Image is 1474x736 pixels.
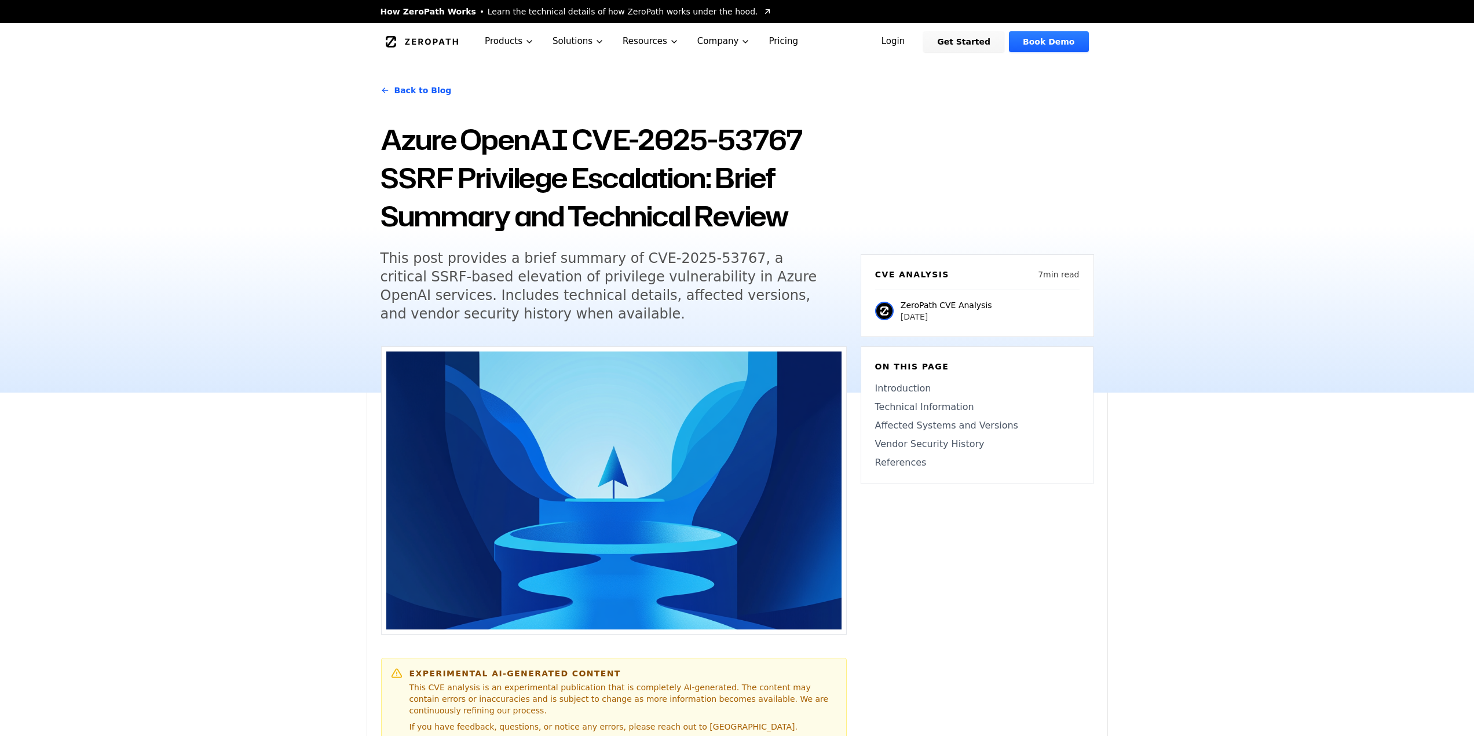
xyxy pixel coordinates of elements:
[381,74,452,107] a: Back to Blog
[923,31,1004,52] a: Get Started
[901,311,992,323] p: [DATE]
[868,31,919,52] a: Login
[386,351,842,629] img: Azure OpenAI CVE-2025-53767 SSRF Privilege Escalation: Brief Summary and Technical Review
[688,23,760,60] button: Company
[381,249,825,323] h5: This post provides a brief summary of CVE-2025-53767, a critical SSRF-based elevation of privileg...
[875,269,949,280] h6: CVE Analysis
[759,23,807,60] a: Pricing
[409,682,837,716] p: This CVE analysis is an experimental publication that is completely AI-generated. The content may...
[875,456,1079,470] a: References
[488,6,758,17] span: Learn the technical details of how ZeroPath works under the hood.
[875,361,1079,372] h6: On this page
[381,120,847,235] h1: Azure OpenAI CVE-2025-53767 SSRF Privilege Escalation: Brief Summary and Technical Review
[901,299,992,311] p: ZeroPath CVE Analysis
[1009,31,1088,52] a: Book Demo
[1038,269,1079,280] p: 7 min read
[875,419,1079,433] a: Affected Systems and Versions
[875,302,894,320] img: ZeroPath CVE Analysis
[409,721,837,733] p: If you have feedback, questions, or notice any errors, please reach out to [GEOGRAPHIC_DATA].
[543,23,613,60] button: Solutions
[476,23,543,60] button: Products
[367,23,1108,60] nav: Global
[381,6,476,17] span: How ZeroPath Works
[875,400,1079,414] a: Technical Information
[875,437,1079,451] a: Vendor Security History
[613,23,688,60] button: Resources
[381,6,772,17] a: How ZeroPath WorksLearn the technical details of how ZeroPath works under the hood.
[875,382,1079,396] a: Introduction
[409,668,837,679] h6: Experimental AI-Generated Content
